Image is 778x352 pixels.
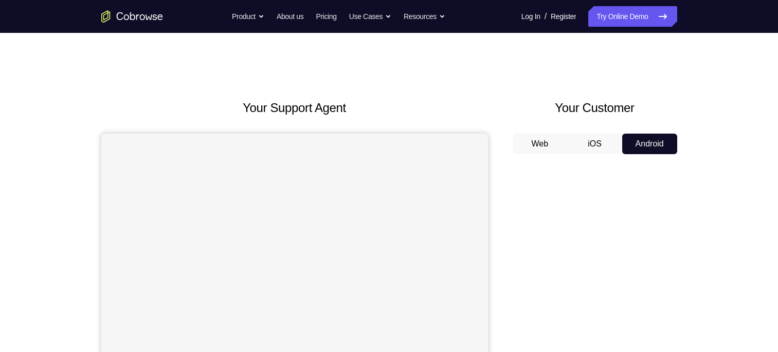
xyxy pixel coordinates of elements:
[232,6,264,27] button: Product
[622,134,677,154] button: Android
[101,10,163,23] a: Go to the home page
[316,6,336,27] a: Pricing
[551,6,576,27] a: Register
[513,99,677,117] h2: Your Customer
[101,99,488,117] h2: Your Support Agent
[513,134,568,154] button: Web
[588,6,677,27] a: Try Online Demo
[349,6,391,27] button: Use Cases
[545,10,547,23] span: /
[567,134,622,154] button: iOS
[277,6,303,27] a: About us
[404,6,445,27] button: Resources
[521,6,540,27] a: Log In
